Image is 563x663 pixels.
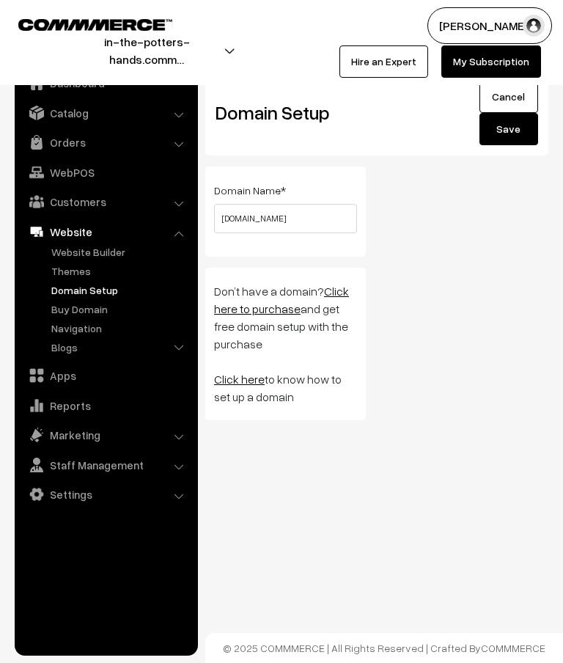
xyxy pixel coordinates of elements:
[18,219,193,245] a: Website
[214,183,286,198] label: Domain Name
[18,15,147,32] a: COMMMERCE
[481,642,545,654] a: COMMMERCE
[48,320,193,336] a: Navigation
[48,301,193,317] a: Buy Domain
[214,370,357,406] p: to know how to set up a domain
[441,45,541,78] a: My Subscription
[18,129,193,155] a: Orders
[205,633,563,663] footer: © 2025 COMMMERCE | All Rights Reserved | Crafted By
[18,452,193,478] a: Staff Management
[523,15,545,37] img: user
[23,32,271,69] button: in-the-potters-hands.comm…
[48,263,193,279] a: Themes
[18,481,193,508] a: Settings
[48,340,193,355] a: Blogs
[214,372,265,387] a: Click here
[216,101,423,124] h2: Domain Setup
[18,100,193,126] a: Catalog
[479,113,538,145] button: Save
[48,244,193,260] a: Website Builder
[479,81,538,113] a: Cancel
[214,282,357,353] p: Don’t have a domain? and get free domain setup with the purchase
[48,282,193,298] a: Domain Setup
[18,159,193,186] a: WebPOS
[339,45,428,78] a: Hire an Expert
[18,392,193,419] a: Reports
[18,362,193,389] a: Apps
[427,7,552,44] button: [PERSON_NAME]…
[18,422,193,448] a: Marketing
[18,19,172,30] img: COMMMERCE
[18,188,193,215] a: Customers
[214,204,357,233] input: eg. example.com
